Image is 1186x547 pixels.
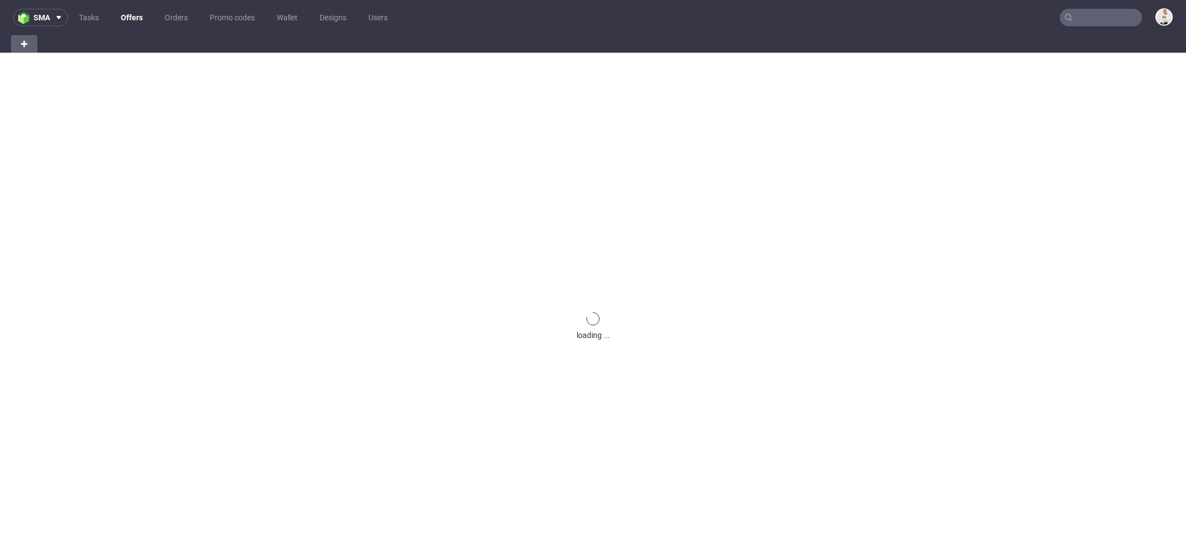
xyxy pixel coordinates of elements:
[362,9,394,26] a: Users
[18,12,33,24] img: logo
[13,9,68,26] button: sma
[577,330,610,341] div: loading ...
[313,9,353,26] a: Designs
[33,14,50,21] span: sma
[114,9,149,26] a: Offers
[270,9,304,26] a: Wallet
[203,9,261,26] a: Promo codes
[1156,9,1172,25] img: Mari Fok
[72,9,105,26] a: Tasks
[158,9,194,26] a: Orders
